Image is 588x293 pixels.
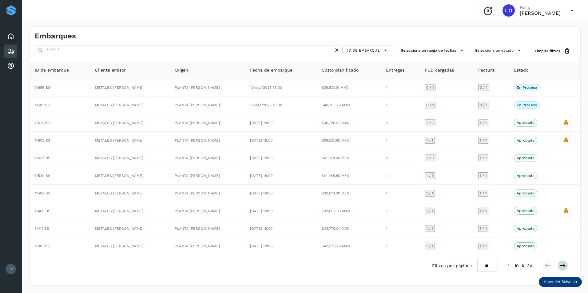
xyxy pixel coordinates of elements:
td: 1 [381,79,420,96]
button: Selecciona un rango de fechas [398,45,467,56]
td: 1 [381,185,420,202]
span: [DATE] 18:00 [250,138,272,143]
p: Aprobado [517,174,534,178]
span: 1 / 1 [480,156,487,160]
span: [DATE] 18:00 [250,191,272,195]
p: Aprobado [517,138,534,143]
span: 1 / 1 [426,174,433,178]
span: Filtros por página : [432,263,472,269]
span: 1 / 1 [480,139,487,142]
td: $32,008.00 MXN [317,202,381,220]
td: 1 [381,220,420,237]
span: 0 / 1 [426,103,434,107]
td: PLANTA [PERSON_NAME] [170,185,245,202]
span: 12/ago/2025 18:00 [250,85,282,90]
span: 1 / 1 [480,174,487,178]
span: Cliente emisor [95,67,126,73]
span: 11462 BS [35,191,50,195]
span: Origen [175,67,188,73]
span: 1 / 1 [480,227,487,230]
td: $41,068.80 MXN [317,167,381,185]
h4: Embarques [35,32,76,41]
span: 11685 BS [35,85,50,90]
p: En proceso [517,103,537,107]
div: Aprender Solvento [539,277,582,287]
span: 0 / 1 [480,86,487,89]
span: [DATE] 18:00 [250,121,272,125]
td: METALES [PERSON_NAME] [90,237,170,255]
span: 11465 BS [35,209,50,213]
td: PLANTA [PERSON_NAME] [170,96,245,114]
td: PLANTA [PERSON_NAME] [170,220,245,237]
span: 1 / 1 [426,139,433,142]
span: 11411 BS [35,226,49,231]
span: 1 / 1 [426,191,433,195]
span: 1 / 1 [426,209,433,213]
span: 1 / 1 [426,227,433,230]
span: [DATE] 18:00 [250,174,272,178]
td: METALES [PERSON_NAME] [90,220,170,237]
td: $43,579.20 MXN [317,237,381,255]
span: ID de embarque [35,67,69,73]
td: METALES [PERSON_NAME] [90,149,170,167]
td: PLANTA [PERSON_NAME] [170,237,245,255]
p: Aprobado [517,191,534,195]
span: 11614 BS [35,121,50,125]
button: Limpiar filtros [530,45,575,57]
td: METALES [PERSON_NAME] [90,96,170,114]
span: [DATE] 18:00 [250,244,272,248]
td: $43,776.00 MXN [317,220,381,237]
td: 1 [381,237,420,255]
span: 0 / 1 [480,103,487,107]
td: PLANTA [PERSON_NAME] [170,79,245,96]
span: [DATE] 18:00 [250,209,272,213]
p: Aprobado [517,226,534,231]
td: METALES [PERSON_NAME] [90,185,170,202]
span: 2 / 2 [426,156,435,160]
p: En proceso [517,85,537,90]
span: 12/ago/2025 18:00 [250,103,282,107]
td: $40,363.20 MXN [317,96,381,114]
td: METALES [PERSON_NAME] [90,79,170,96]
td: PLANTA [PERSON_NAME] [170,114,245,131]
span: Limpiar filtros [535,48,560,54]
p: Aprobado [517,209,534,213]
span: 11520 BS [35,174,50,178]
span: 1 / 1 [480,121,487,125]
p: LEONILA ORTEGA PIÑA [520,10,561,16]
p: Aprobado [517,120,534,125]
td: $36,521.10 MXN [317,79,381,96]
button: Selecciona un estado [472,45,525,56]
td: 2 [381,149,420,167]
div: Cuentas por cobrar [4,59,17,73]
span: [DATE] 18:00 [250,156,272,160]
span: Factura [478,67,495,73]
span: Costo planificado [322,67,359,73]
p: Aprender Solvento [544,279,577,284]
span: 11527 BS [35,156,50,160]
td: 1 [381,202,420,220]
td: PLANTA [PERSON_NAME] [170,202,245,220]
span: [DATE] 18:00 [250,226,272,231]
span: 0 / 1 [426,86,434,89]
td: PLANTA [PERSON_NAME] [170,167,245,185]
span: 11681 BS [35,103,50,107]
div: Embarques [4,45,17,58]
td: PLANTA [PERSON_NAME] [170,132,245,149]
td: 1 [381,132,420,149]
td: $39,726.00 MXN [317,114,381,131]
td: METALES [PERSON_NAME] [90,202,170,220]
span: 11603 BS [35,138,50,143]
td: METALES [PERSON_NAME] [90,132,170,149]
p: Hola, [520,5,561,10]
td: $39,010.00 MXN [317,185,381,202]
span: 1 / 1 [480,209,487,213]
button: ID de embarque [345,46,391,55]
span: POD cargadas [425,67,454,73]
span: ID de embarque [347,48,380,53]
span: 1 / 1 [480,191,487,195]
td: 1 [381,167,420,185]
span: 1 / 1 [480,244,487,248]
div: Inicio [4,30,17,43]
td: PLANTA [PERSON_NAME] [170,149,245,167]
